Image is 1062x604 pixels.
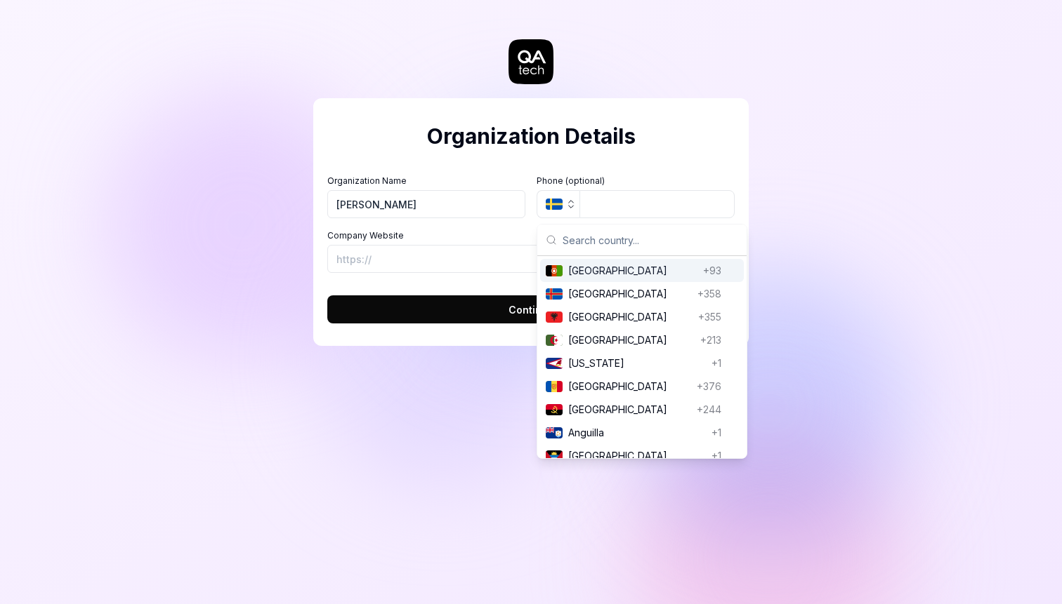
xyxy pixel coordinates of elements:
[327,175,525,187] label: Organization Name
[568,356,706,370] span: [US_STATE]
[568,309,693,324] span: [GEOGRAPHIC_DATA]
[563,224,738,255] input: Search country...
[537,256,747,458] div: Suggestions
[327,121,735,152] h2: Organization Details
[327,245,735,273] input: https://
[712,425,721,440] span: +1
[712,448,721,463] span: +1
[568,425,706,440] span: Anguilla
[697,286,721,301] span: +358
[568,402,691,417] span: [GEOGRAPHIC_DATA]
[537,175,735,187] label: Phone (optional)
[327,295,735,323] button: Continue
[568,448,706,463] span: [GEOGRAPHIC_DATA]
[697,379,721,394] span: +376
[509,302,554,317] span: Continue
[568,286,692,301] span: [GEOGRAPHIC_DATA]
[697,402,721,417] span: +244
[703,263,721,278] span: +93
[327,229,735,242] label: Company Website
[568,333,695,347] span: [GEOGRAPHIC_DATA]
[712,356,721,370] span: +1
[568,379,691,394] span: [GEOGRAPHIC_DATA]
[568,263,697,278] span: [GEOGRAPHIC_DATA]
[700,333,721,347] span: +213
[698,309,721,324] span: +355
